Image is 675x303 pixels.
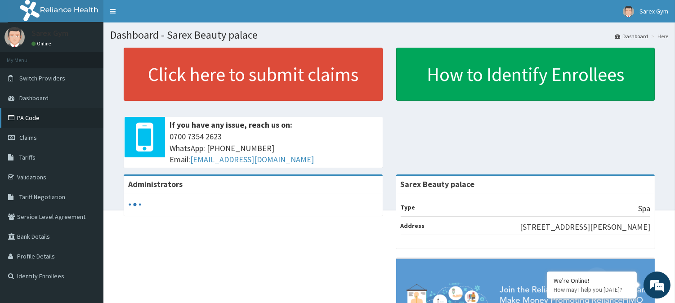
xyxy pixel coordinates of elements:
img: User Image [623,6,634,17]
img: User Image [4,27,25,47]
span: Sarex Gym [639,7,668,15]
span: 0700 7354 2623 WhatsApp: [PHONE_NUMBER] Email: [170,131,378,165]
svg: audio-loading [128,198,142,211]
div: We're Online! [554,276,630,285]
a: How to Identify Enrollees [396,48,655,101]
h1: Dashboard - Sarex Beauty palace [110,29,668,41]
p: How may I help you today? [554,286,630,294]
strong: Sarex Beauty palace [401,179,475,189]
p: Sarex Gym [31,29,68,37]
a: [EMAIL_ADDRESS][DOMAIN_NAME] [190,154,314,165]
a: Online [31,40,53,47]
p: [STREET_ADDRESS][PERSON_NAME] [520,221,650,233]
span: Switch Providers [19,74,65,82]
b: Address [401,222,425,230]
span: Tariffs [19,153,36,161]
li: Here [649,32,668,40]
a: Click here to submit claims [124,48,383,101]
span: Tariff Negotiation [19,193,65,201]
a: Dashboard [615,32,648,40]
span: Dashboard [19,94,49,102]
b: If you have any issue, reach us on: [170,120,292,130]
p: Spa [638,203,650,214]
b: Type [401,203,416,211]
span: Claims [19,134,37,142]
b: Administrators [128,179,183,189]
